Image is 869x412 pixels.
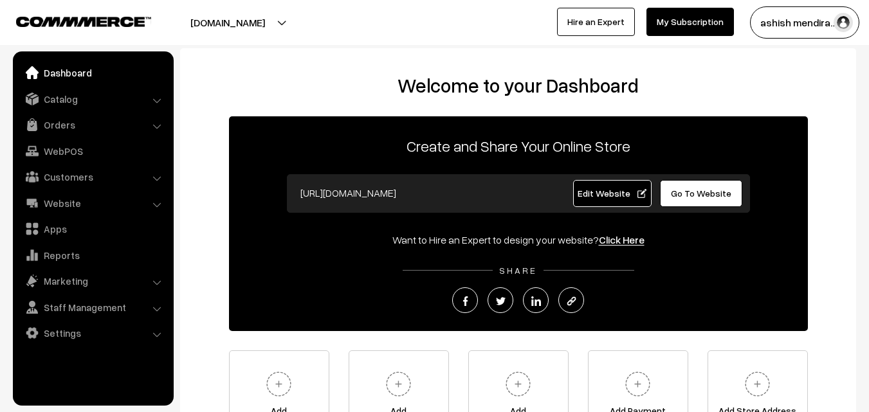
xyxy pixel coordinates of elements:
img: plus.svg [500,366,536,402]
a: Orders [16,113,169,136]
a: Go To Website [660,180,743,207]
button: ashish mendira… [750,6,859,39]
img: user [834,13,853,32]
a: Dashboard [16,61,169,84]
img: plus.svg [261,366,297,402]
a: Customers [16,165,169,188]
h2: Welcome to your Dashboard [193,74,843,97]
a: Hire an Expert [557,8,635,36]
div: Want to Hire an Expert to design your website? [229,232,808,247]
a: Edit Website [573,180,652,207]
a: Staff Management [16,296,169,319]
img: plus.svg [620,366,655,402]
a: My Subscription [646,8,734,36]
img: plus.svg [381,366,416,402]
a: Apps [16,217,169,240]
a: COMMMERCE [16,13,129,28]
button: [DOMAIN_NAME] [145,6,310,39]
a: Settings [16,321,169,345]
a: Catalog [16,87,169,111]
span: Go To Website [671,188,731,199]
span: Edit Website [578,188,646,199]
a: Reports [16,244,169,267]
a: Marketing [16,269,169,292]
p: Create and Share Your Online Store [229,134,808,157]
a: WebPOS [16,139,169,163]
img: plus.svg [740,366,775,402]
a: Click Here [599,233,645,246]
a: Website [16,192,169,215]
img: COMMMERCE [16,17,151,26]
span: SHARE [493,265,544,276]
